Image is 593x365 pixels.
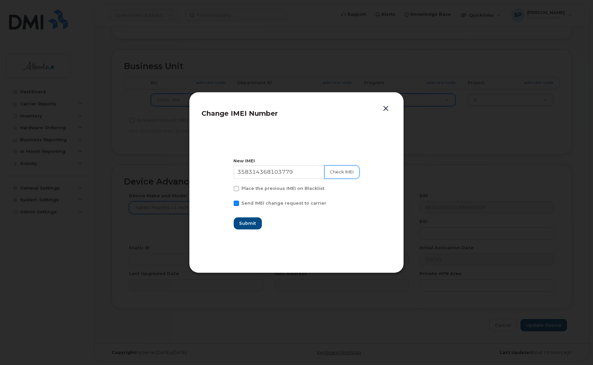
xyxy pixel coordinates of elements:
button: Submit [234,217,262,229]
button: Check IMEI [324,165,360,179]
input: Send IMEI change request to carrier [226,201,229,204]
span: Submit [239,220,256,226]
input: Place the previous IMEI on Blacklist [226,186,229,189]
span: Send IMEI change request to carrier [242,201,327,206]
span: Place the previous IMEI on Blacklist [242,186,325,191]
div: New IMEI [234,158,360,164]
span: Change IMEI Number [201,109,278,117]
